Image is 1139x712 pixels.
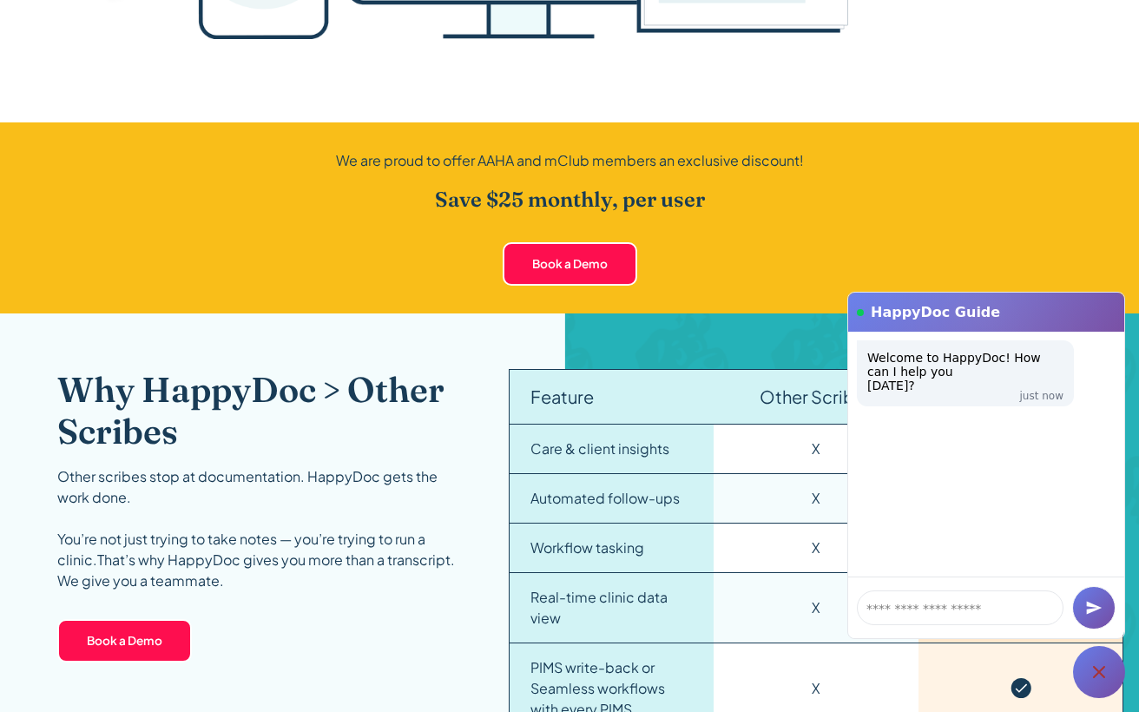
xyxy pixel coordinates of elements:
h2: Why HappyDoc > Other Scribes [57,369,467,452]
div: Real-time clinic data view [530,587,693,629]
a: Book a Demo [503,242,637,286]
h2: Save $25 monthly, per user [125,185,1014,214]
div: X [812,597,820,618]
div: Feature [530,384,594,410]
div: X [812,678,820,699]
div: X [812,438,820,459]
div: Other scribes stop at documentation. HappyDoc gets the work done. You’re not just trying to take ... [57,466,467,591]
div: Automated follow-ups [530,488,680,509]
div: Care & client insights [530,438,669,459]
img: Checkmark [1011,678,1031,698]
div: X [812,488,820,509]
a: Book a Demo [57,619,192,663]
div: Other Scribes [760,384,873,410]
div: Workflow tasking [530,537,644,558]
div: We are proud to offer AAHA and mClub members an exclusive discount! [125,150,1014,171]
div: X [812,537,820,558]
